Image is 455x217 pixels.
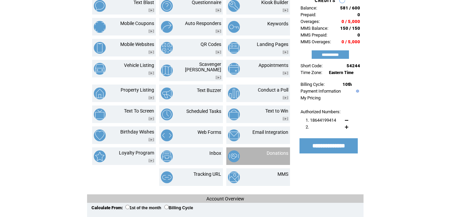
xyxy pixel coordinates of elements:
a: Web Forms [198,129,221,135]
img: video.png [148,96,154,100]
a: Property Listing [121,87,154,93]
span: MMS Overages: [301,39,331,44]
a: Landing Pages [257,42,288,47]
a: QR Codes [201,42,221,47]
span: MMS Balance: [301,26,328,31]
img: video.png [283,50,288,54]
label: Billing Cycle [164,206,193,210]
span: 0 / 5,000 [342,39,360,44]
span: 1. 18644199414 [306,118,336,123]
a: Loyalty Program [119,150,154,155]
img: loyalty-program.png [94,150,106,162]
a: Inbox [209,150,221,156]
img: scheduled-tasks.png [161,108,173,120]
img: video.png [148,71,154,75]
img: mms.png [228,171,240,183]
input: Billing Cycle [164,205,169,209]
a: Payment Information [301,89,341,94]
span: Overages: [301,19,320,24]
img: auto-responders.png [161,21,173,33]
a: Vehicle Listing [124,63,154,68]
img: video.png [148,138,154,142]
img: text-to-win.png [228,108,240,120]
img: email-integration.png [228,129,240,141]
a: My Pricing [301,95,320,100]
img: video.png [148,29,154,33]
span: Prepaid: [301,12,316,17]
img: birthday-wishes.png [94,129,106,141]
img: qr-codes.png [161,42,173,54]
img: video.png [283,96,288,100]
img: video.png [148,8,154,12]
label: 1st of the month [125,206,161,210]
a: Text To Screen [124,108,154,114]
img: landing-pages.png [228,42,240,54]
a: Donations [267,150,288,156]
img: conduct-a-poll.png [228,88,240,99]
img: video.png [148,50,154,54]
span: MMS Prepaid: [301,32,327,38]
img: video.png [283,117,288,121]
span: 10th [343,82,352,87]
span: Account Overview [206,196,244,201]
span: 150 / 150 [340,26,360,31]
img: web-forms.png [161,129,173,141]
span: 0 [357,12,360,17]
img: video.png [148,159,154,163]
input: 1st of the month [125,205,130,209]
span: 581 / 600 [340,5,360,10]
img: scavenger-hunt.png [161,65,173,76]
a: Auto Responders [185,21,221,26]
img: text-to-screen.png [94,108,106,120]
img: inbox.png [161,150,173,162]
img: video.png [215,50,221,54]
img: video.png [215,29,221,33]
span: Eastern Time [329,70,354,75]
img: keywords.png [228,21,240,33]
a: MMS [277,171,288,177]
a: Scheduled Tasks [186,108,221,114]
a: Scavenger [PERSON_NAME] [185,62,221,72]
a: Text Buzzer [197,88,221,93]
span: Time Zone: [301,70,322,75]
img: video.png [215,8,221,12]
img: vehicle-listing.png [94,63,106,75]
span: Calculate From: [91,205,123,210]
img: help.gif [354,90,359,93]
span: 0 / 5,000 [342,19,360,24]
img: text-buzzer.png [161,88,173,99]
img: tracking-url.png [161,171,173,183]
a: Appointments [258,63,288,68]
a: Email Integration [252,129,288,135]
a: Conduct a Poll [258,87,288,93]
img: video.png [283,8,288,12]
a: Keywords [267,21,288,26]
span: 2. [306,124,309,129]
img: mobile-coupons.png [94,21,106,33]
img: video.png [148,117,154,121]
a: Tracking URL [193,171,221,177]
span: Billing Cycle: [301,82,325,87]
a: Mobile Websites [120,42,154,47]
span: Authorized Numbers: [301,109,340,114]
span: Balance: [301,5,317,10]
a: Text to Win [265,108,288,114]
span: 54244 [347,63,360,68]
img: donations.png [228,150,240,162]
img: mobile-websites.png [94,42,106,54]
a: Mobile Coupons [120,21,154,26]
img: video.png [283,71,288,75]
img: video.png [215,76,221,79]
span: 0 [357,32,360,38]
img: property-listing.png [94,88,106,99]
span: Short Code: [301,63,323,68]
img: appointments.png [228,63,240,75]
a: Birthday Wishes [120,129,154,135]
